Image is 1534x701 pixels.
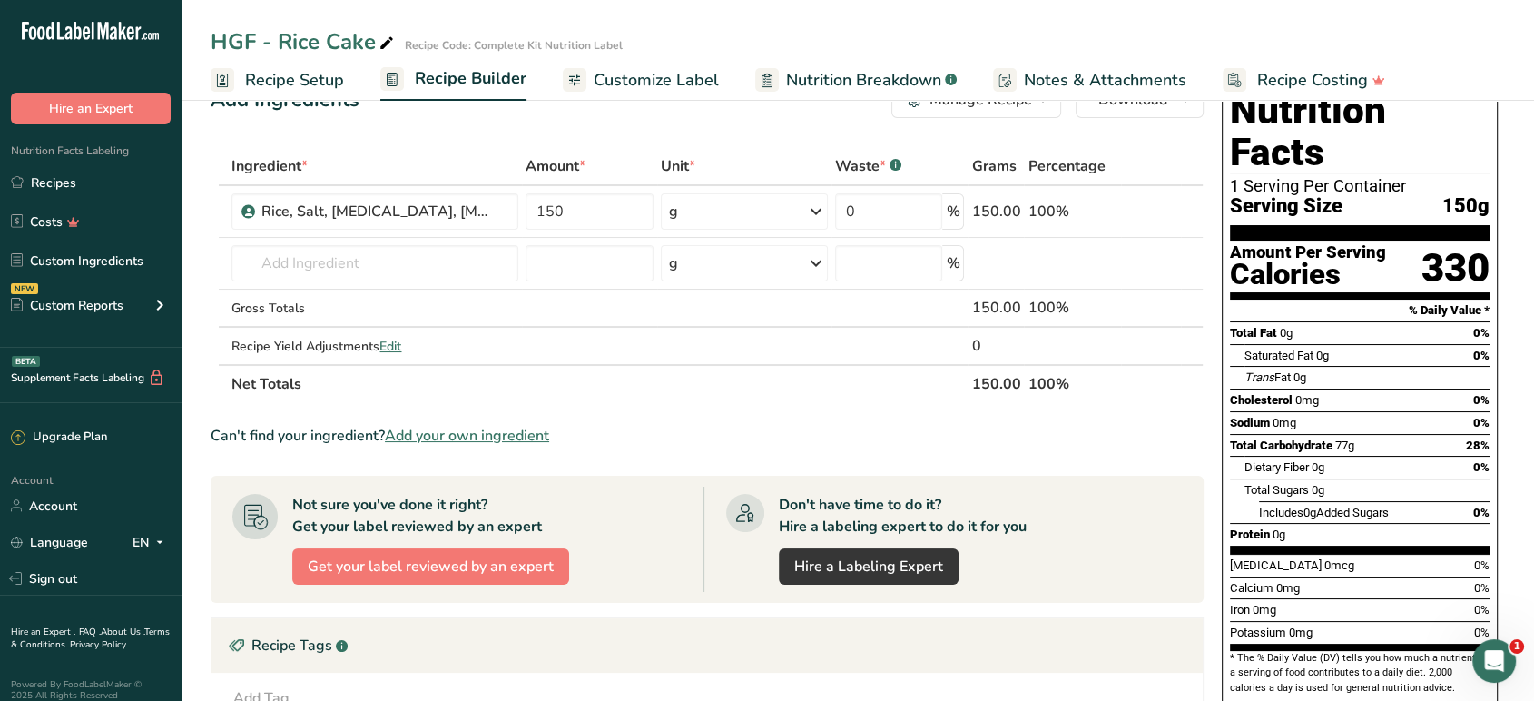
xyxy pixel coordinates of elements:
[1244,349,1313,362] span: Saturated Fat
[1293,370,1306,384] span: 0g
[1473,349,1490,362] span: 0%
[292,548,569,585] button: Get your label reviewed by an expert
[1280,326,1293,340] span: 0g
[1230,90,1490,173] h1: Nutrition Facts
[1253,603,1276,617] span: 0mg
[993,60,1186,101] a: Notes & Attachments
[245,68,344,93] span: Recipe Setup
[261,201,488,222] div: Rice, Salt, [MEDICAL_DATA], [MEDICAL_DATA]
[1230,177,1490,195] div: 1 Serving Per Container
[231,299,518,318] div: Gross Totals
[1474,603,1490,617] span: 0%
[1472,639,1516,683] iframe: Intercom live chat
[971,335,1020,357] div: 0
[1230,651,1490,696] section: * The % Daily Value (DV) tells you how much a nutrient in a serving of food contributes to a dail...
[228,364,968,402] th: Net Totals
[1273,416,1296,429] span: 0mg
[1466,439,1490,452] span: 28%
[11,527,88,558] a: Language
[1312,460,1324,474] span: 0g
[1028,297,1117,319] div: 100%
[11,429,107,447] div: Upgrade Plan
[11,626,170,651] a: Terms & Conditions .
[1230,558,1322,572] span: [MEDICAL_DATA]
[1230,300,1490,321] section: % Daily Value *
[835,155,901,177] div: Waste
[231,155,308,177] span: Ingredient
[971,155,1016,177] span: Grams
[1473,460,1490,474] span: 0%
[70,638,126,651] a: Privacy Policy
[1509,639,1524,654] span: 1
[594,68,719,93] span: Customize Label
[1474,558,1490,572] span: 0%
[1421,244,1490,292] div: 330
[211,25,398,58] div: HGF - Rice Cake
[1259,506,1389,519] span: Includes Added Sugars
[1442,195,1490,218] span: 150g
[11,679,171,701] div: Powered By FoodLabelMaker © 2025 All Rights Reserved
[211,618,1203,673] div: Recipe Tags
[231,245,518,281] input: Add Ingredient
[779,548,959,585] a: Hire a Labeling Expert
[405,37,623,54] div: Recipe Code: Complete Kit Nutrition Label
[380,58,526,102] a: Recipe Builder
[415,66,526,91] span: Recipe Builder
[786,68,941,93] span: Nutrition Breakdown
[1295,393,1319,407] span: 0mg
[1230,244,1386,262] div: Amount Per Serving
[563,60,719,101] a: Customize Label
[1230,439,1332,452] span: Total Carbohydrate
[379,338,401,355] span: Edit
[971,297,1020,319] div: 150.00
[11,626,75,638] a: Hire an Expert .
[1244,370,1291,384] span: Fat
[1473,416,1490,429] span: 0%
[661,155,695,177] span: Unit
[11,296,123,315] div: Custom Reports
[1230,528,1270,541] span: Protein
[971,201,1020,222] div: 150.00
[1230,326,1277,340] span: Total Fat
[1028,155,1105,177] span: Percentage
[133,531,171,553] div: EN
[755,60,957,101] a: Nutrition Breakdown
[79,626,101,638] a: FAQ .
[1473,506,1490,519] span: 0%
[1230,393,1293,407] span: Cholesterol
[968,364,1024,402] th: 150.00
[1474,626,1490,639] span: 0%
[779,494,1027,538] div: Don't have time to do it? Hire a labeling expert to do it for you
[1316,349,1329,362] span: 0g
[669,201,678,222] div: g
[1312,483,1324,497] span: 0g
[1230,581,1273,595] span: Calcium
[11,283,38,294] div: NEW
[1303,506,1316,519] span: 0g
[12,356,40,367] div: BETA
[231,337,518,356] div: Recipe Yield Adjustments
[1244,483,1309,497] span: Total Sugars
[1230,626,1286,639] span: Potassium
[1335,439,1354,452] span: 77g
[1244,370,1274,384] i: Trans
[1257,68,1368,93] span: Recipe Costing
[1028,201,1117,222] div: 100%
[1230,416,1270,429] span: Sodium
[292,494,542,538] div: Not sure you've done it right? Get your label reviewed by an expert
[526,155,585,177] span: Amount
[1324,558,1354,572] span: 0mcg
[1473,393,1490,407] span: 0%
[211,60,344,101] a: Recipe Setup
[1024,68,1186,93] span: Notes & Attachments
[101,626,144,638] a: About Us .
[1473,326,1490,340] span: 0%
[385,425,549,447] span: Add your own ingredient
[1244,460,1309,474] span: Dietary Fiber
[1230,262,1386,288] div: Calories
[1230,603,1250,617] span: Iron
[11,93,171,124] button: Hire an Expert
[211,425,1204,447] div: Can't find your ingredient?
[669,252,678,274] div: g
[1024,364,1121,402] th: 100%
